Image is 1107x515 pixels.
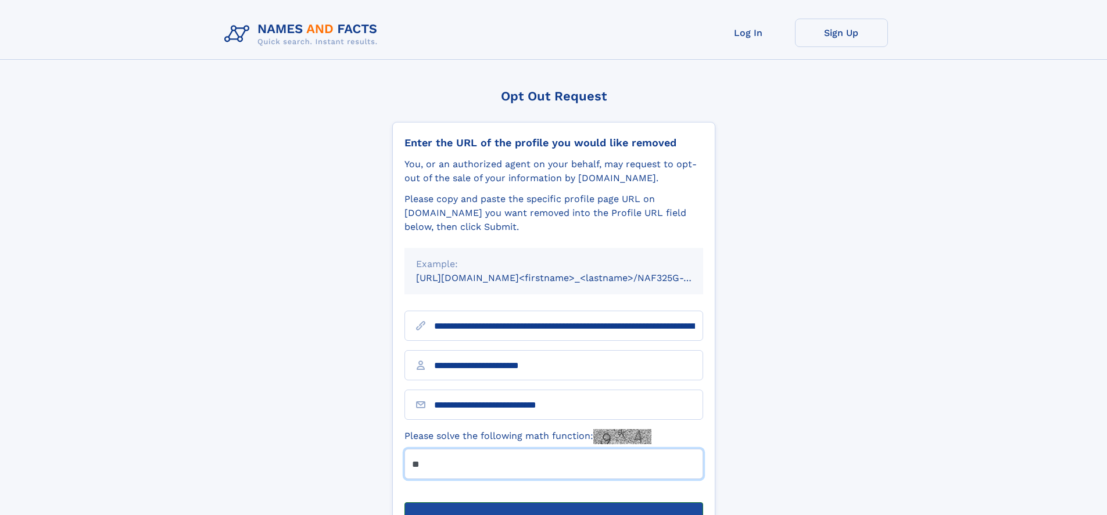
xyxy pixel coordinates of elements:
a: Log In [702,19,795,47]
div: Example: [416,257,692,271]
label: Please solve the following math function: [404,429,651,444]
div: You, or an authorized agent on your behalf, may request to opt-out of the sale of your informatio... [404,157,703,185]
a: Sign Up [795,19,888,47]
div: Opt Out Request [392,89,715,103]
div: Enter the URL of the profile you would like removed [404,136,703,149]
small: [URL][DOMAIN_NAME]<firstname>_<lastname>/NAF325G-xxxxxxxx [416,272,725,283]
img: Logo Names and Facts [220,19,387,50]
div: Please copy and paste the specific profile page URL on [DOMAIN_NAME] you want removed into the Pr... [404,192,703,234]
